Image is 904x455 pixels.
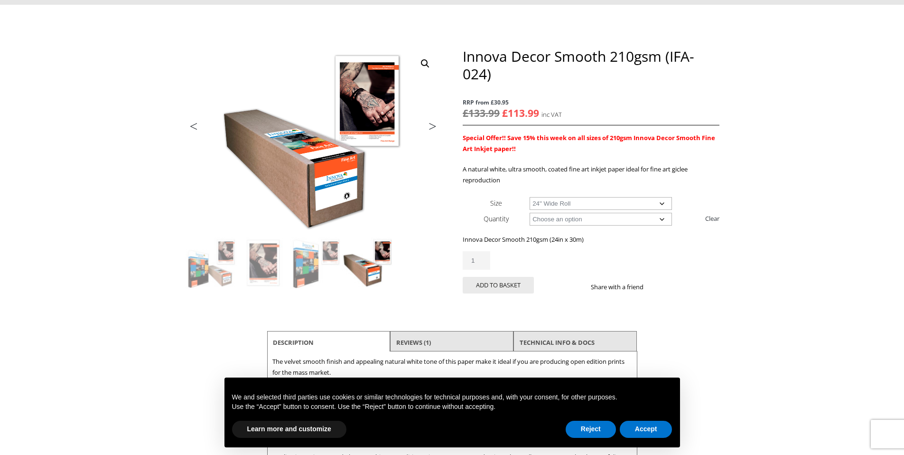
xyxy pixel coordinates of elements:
img: facebook sharing button [655,283,662,291]
img: Innova Decor Smooth 210gsm (IFA-024) [186,237,237,289]
span: RRP from £30.95 [463,97,719,108]
input: Product quantity [463,251,490,270]
a: Reviews (1) [396,334,431,351]
img: Innova Decor Smooth 210gsm (IFA-024) - Image 2 [238,237,289,289]
span: £ [463,106,468,120]
button: Accept [620,421,672,438]
span: £ [502,106,508,120]
p: We and selected third parties use cookies or similar technologies for technical purposes and, wit... [232,393,672,402]
label: Size [490,199,502,208]
img: twitter sharing button [666,283,674,291]
a: TECHNICAL INFO & DOCS [520,334,595,351]
p: A natural white, ultra smooth, coated fine art inkjet paper ideal for fine art giclee reproduction [463,164,719,186]
label: Quantity [484,214,509,223]
p: The velvet smooth finish and appealing natural white tone of this paper make it ideal if you are ... [272,356,632,411]
img: Innova Decor Smooth 210gsm (IFA-024) - Image 3 [290,237,341,289]
p: Innova Decor Smooth 210gsm (24in x 30m) [463,234,719,245]
bdi: 133.99 [463,106,500,120]
a: Description [273,334,314,351]
img: Innova Decor Smooth 210gsm (IFA-024) - Image 4 [342,237,393,289]
button: Reject [566,421,616,438]
button: Learn more and customize [232,421,346,438]
a: View full-screen image gallery [417,55,434,72]
bdi: 113.99 [502,106,539,120]
span: Special Offer!! Save 15% this week on all sizes of 210gsm Innova Decor Smooth Fine Art Inkjet pap... [463,133,715,153]
a: Clear options [705,211,719,226]
h1: Innova Decor Smooth 210gsm (IFA-024) [463,47,719,83]
img: email sharing button [678,283,685,291]
p: Share with a friend [591,282,655,293]
button: Add to basket [463,277,534,294]
p: Use the “Accept” button to consent. Use the “Reject” button to continue without accepting. [232,402,672,412]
